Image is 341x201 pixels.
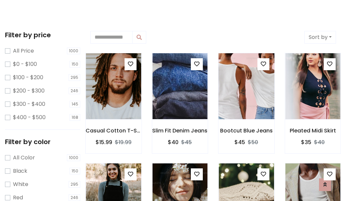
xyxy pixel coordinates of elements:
[234,139,245,145] h6: $45
[13,154,35,162] label: All Color
[285,127,341,134] h6: Pleated Midi Skirt
[5,138,80,146] h5: Filter by color
[67,48,80,54] span: 1000
[86,127,142,134] h6: Casual Cotton T-Shirt
[5,31,80,39] h5: Filter by price
[218,127,274,134] h6: Bootcut Blue Jeans
[181,138,192,146] del: $45
[70,114,80,121] span: 168
[13,180,28,188] label: White
[70,101,80,107] span: 145
[69,88,80,94] span: 246
[13,167,27,175] label: Black
[152,127,208,134] h6: Slim Fit Denim Jeans
[13,74,43,82] label: $100 - $200
[115,138,132,146] del: $19.99
[96,139,112,145] h6: $15.99
[301,139,311,145] h6: $35
[13,113,46,121] label: $400 - $500
[304,31,336,44] button: Sort by
[69,194,80,201] span: 246
[168,139,178,145] h6: $40
[314,138,325,146] del: $40
[67,154,80,161] span: 1000
[13,47,34,55] label: All Price
[69,181,80,188] span: 295
[70,61,80,68] span: 150
[13,100,45,108] label: $300 - $400
[248,138,258,146] del: $50
[70,168,80,174] span: 150
[13,87,45,95] label: $200 - $300
[69,74,80,81] span: 295
[13,60,37,68] label: $0 - $100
